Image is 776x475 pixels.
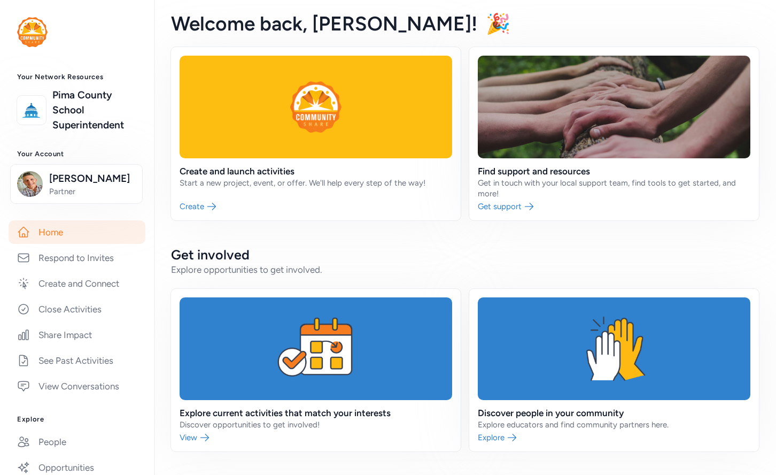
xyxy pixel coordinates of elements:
[17,17,48,47] img: logo
[171,12,477,35] span: Welcome back , [PERSON_NAME]!
[171,246,759,263] h2: Get involved
[9,430,145,454] a: People
[9,374,145,398] a: View Conversations
[486,12,510,35] span: 🎉
[9,220,145,244] a: Home
[52,88,137,133] a: Pima County School Superintendent
[171,263,759,276] div: Explore opportunities to get involved.
[9,272,145,295] a: Create and Connect
[9,297,145,321] a: Close Activities
[20,98,43,122] img: logo
[10,164,143,204] button: [PERSON_NAME]Partner
[49,186,136,197] span: Partner
[49,171,136,186] span: [PERSON_NAME]
[17,150,137,158] h3: Your Account
[17,415,137,424] h3: Explore
[9,246,145,270] a: Respond to Invites
[17,73,137,81] h3: Your Network Resources
[9,323,145,347] a: Share Impact
[9,349,145,372] a: See Past Activities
